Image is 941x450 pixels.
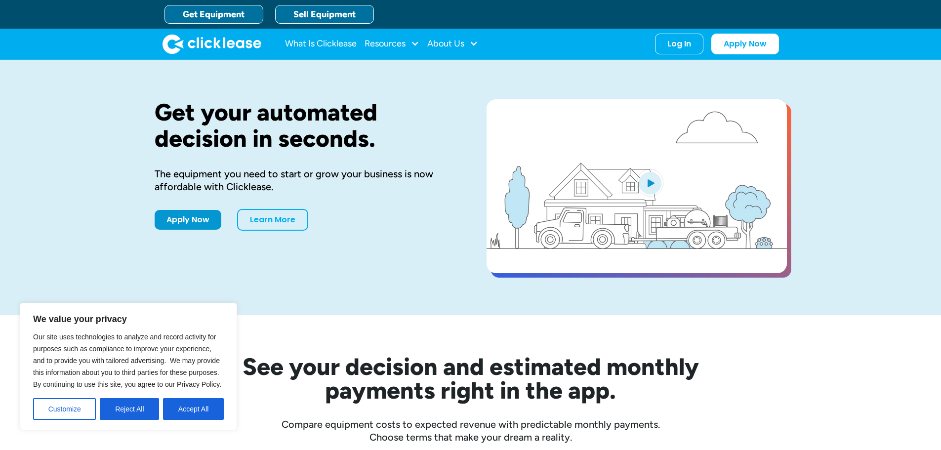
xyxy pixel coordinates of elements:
[155,210,221,230] a: Apply Now
[667,39,691,49] div: Log In
[427,34,478,54] div: About Us
[155,99,455,152] h1: Get your automated decision in seconds.
[33,398,96,420] button: Customize
[155,418,787,444] div: Compare equipment costs to expected revenue with predictable monthly payments. Choose terms that ...
[20,303,237,430] div: We value your privacy
[163,398,224,420] button: Accept All
[194,355,747,402] h2: See your decision and estimated monthly payments right in the app.
[33,313,224,325] p: We value your privacy
[163,34,261,54] img: Clicklease logo
[365,34,419,54] div: Resources
[487,99,787,273] a: open lightbox
[164,5,263,24] a: Get Equipment
[155,167,455,193] div: The equipment you need to start or grow your business is now affordable with Clicklease.
[237,209,308,231] a: Learn More
[285,34,357,54] a: What Is Clicklease
[711,34,779,54] a: Apply Now
[163,34,261,54] a: home
[33,333,221,388] span: Our site uses technologies to analyze and record activity for purposes such as compliance to impr...
[637,169,663,197] img: Blue play button logo on a light blue circular background
[100,398,159,420] button: Reject All
[275,5,374,24] a: Sell Equipment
